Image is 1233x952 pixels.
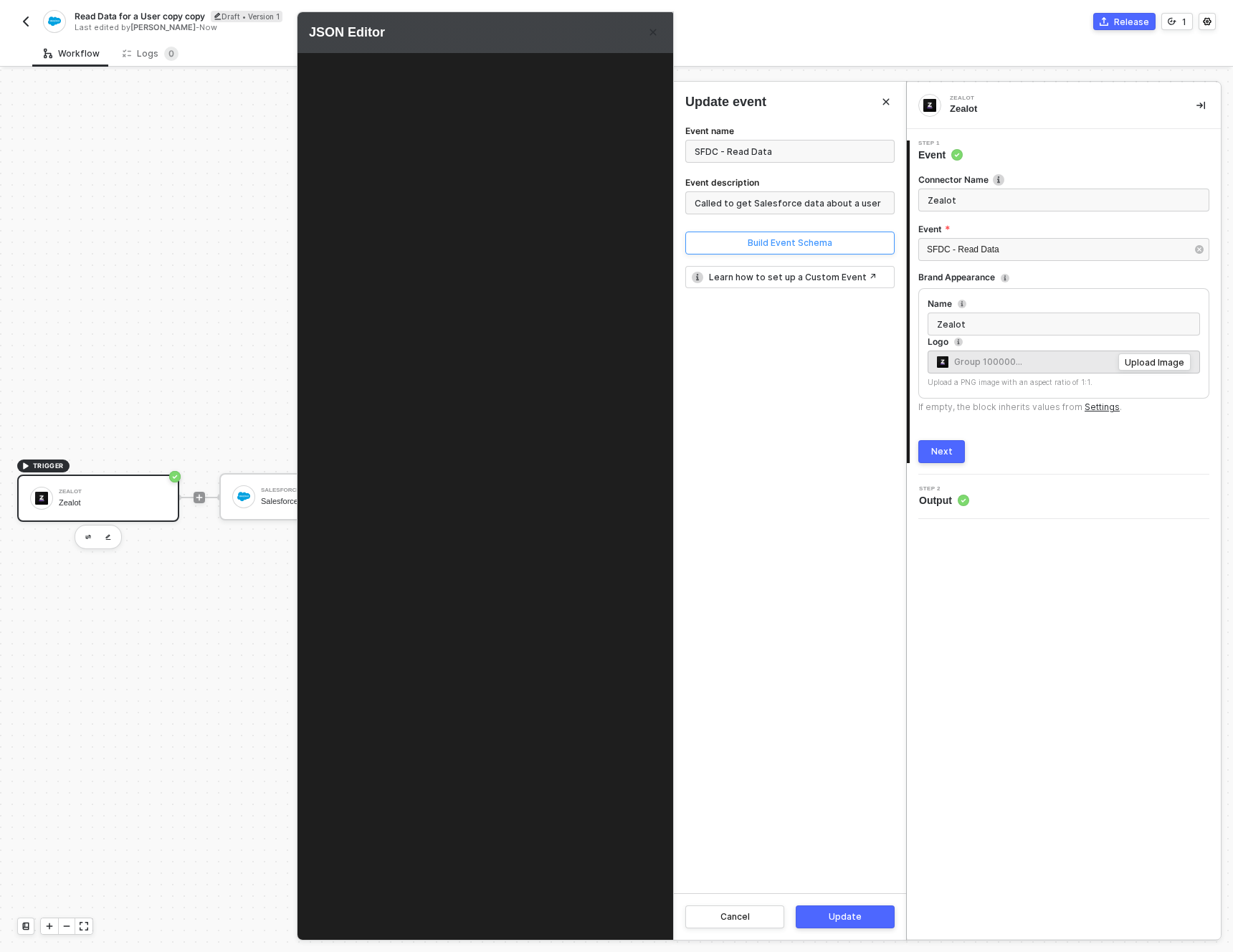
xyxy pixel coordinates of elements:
span: Step 1 [918,141,963,146]
div: Cancel [720,911,750,923]
div: Brand Appearance [918,272,995,283]
span: Update event [685,93,766,111]
img: icon-info [993,174,1004,186]
button: Close [644,24,662,41]
input: Please enter a name [928,313,1200,335]
input: Event description [685,191,895,214]
button: Next [918,440,965,463]
div: Upload Image [1125,356,1184,368]
span: Group 100000... [937,354,1022,370]
label: Event [918,223,1209,235]
span: icon-minus [62,922,71,930]
span: icon-play [45,922,54,930]
img: integration-icon [923,99,936,112]
span: icon-info [954,338,963,346]
button: Upload Image [1118,353,1191,371]
span: icon-collapse-right [1196,101,1205,110]
div: Logo [928,336,948,348]
img: Account Icon [937,356,948,368]
span: icon-expand [80,922,88,930]
div: Build Event Schema [748,237,832,249]
button: Close [877,93,895,110]
span: Output [919,493,969,508]
button: Build Event Schema [685,232,895,254]
label: Event name [685,125,734,140]
button: Update [796,905,895,928]
a: Settings [1085,401,1120,412]
a: Learn how to set up a Custom Event ↗ [709,271,877,283]
div: Next [931,446,953,457]
div: Update [829,911,862,923]
span: icon-info [692,272,703,283]
span: Upload a PNG image with an aspect ratio of 1:1. [928,378,1092,386]
span: SFDC - Read Data [927,244,999,254]
label: Event description [685,176,759,191]
div: Zealot [950,95,1165,101]
label: Connector Name [918,173,1209,186]
input: Event name [685,140,895,163]
span: icon-info [1001,274,1009,282]
input: Enter description [918,189,1209,211]
span: icon-info [958,300,966,308]
span: Event [918,148,963,162]
div: Name [928,298,952,310]
span: JSON Editor [309,24,385,42]
div: If empty, the block inherits values from . [918,401,1122,413]
div: Zealot [950,103,1174,115]
button: Cancel [685,905,784,928]
div: Step 1Event Connector Nameicon-infoEventSFDC - Read DataBrand AppearanceNameLogoAccount IconGroup... [907,141,1221,463]
span: Step 2 [919,486,969,492]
